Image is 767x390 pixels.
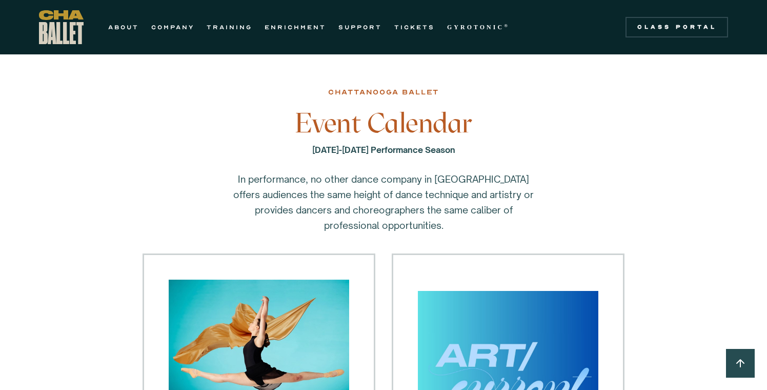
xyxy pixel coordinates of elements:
div: chattanooga ballet [328,86,439,99]
a: SUPPORT [338,21,382,33]
a: TRAINING [207,21,252,33]
a: ENRICHMENT [265,21,326,33]
h3: Event Calendar [217,108,550,139]
sup: ® [504,23,510,28]
a: GYROTONIC® [447,21,510,33]
a: Class Portal [625,17,728,37]
div: Class Portal [632,23,722,31]
p: In performance, no other dance company in [GEOGRAPHIC_DATA] offers audiences the same height of d... [230,171,537,233]
a: ABOUT [108,21,139,33]
a: COMPANY [151,21,194,33]
a: TICKETS [394,21,435,33]
a: home [39,10,84,44]
strong: GYROTONIC [447,24,504,31]
strong: [DATE]-[DATE] Performance Season [312,145,455,155]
